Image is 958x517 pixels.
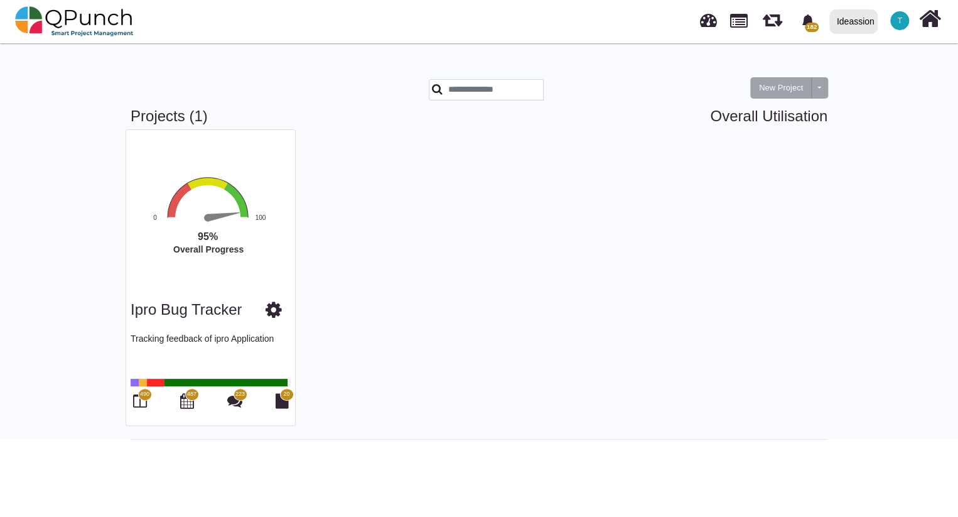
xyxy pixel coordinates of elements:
svg: Interactive chart [123,175,318,292]
a: Ideassion [824,1,883,42]
span: 487 [187,390,196,399]
i: Calendar [180,393,194,408]
span: Dashboard [700,8,717,26]
svg: bell fill [801,14,814,28]
span: 490 [140,390,149,399]
a: ipro Bug Tracker [131,301,242,318]
span: Projects [730,8,748,28]
i: Board [133,393,147,408]
div: Notification [797,9,819,32]
a: Overall Utilisation [710,107,827,126]
span: 182 [805,23,818,32]
i: Home [919,7,941,31]
div: Overall Progress. Highcharts interactive chart. [123,175,318,292]
button: New Project [750,77,812,99]
path: 95 %. Speed. [207,209,240,222]
i: Document Library [276,393,289,408]
span: T [897,17,901,24]
a: bell fill182 [794,1,824,40]
p: Tracking feedback of ipro Application [131,332,291,370]
img: qpunch-sp.fa6292f.png [15,3,134,40]
span: 223 [235,390,245,399]
text: 100 [256,214,266,221]
i: Punch Discussions [227,393,242,408]
span: Thalha [890,11,909,30]
span: 20 [283,390,289,399]
div: Ideassion [837,11,875,33]
text: 0 [153,214,157,221]
span: Iteration [763,6,782,27]
text: 95% [198,231,218,242]
a: T [883,1,917,41]
text: Overall Progress [173,244,244,254]
h3: Projects (1) [131,107,827,126]
h3: ipro Bug Tracker [131,301,242,319]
